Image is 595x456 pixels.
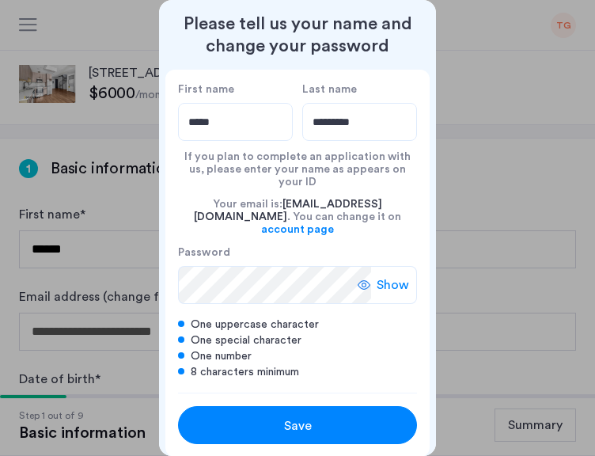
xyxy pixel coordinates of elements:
div: One uppercase character [178,317,417,332]
label: First name [178,82,293,97]
div: One number [178,348,417,364]
span: [EMAIL_ADDRESS][DOMAIN_NAME] [194,199,382,222]
h2: Please tell us your name and change your password [165,13,430,57]
div: If you plan to complete an application with us, please enter your name as appears on your ID [178,141,417,188]
div: 8 characters minimum [178,364,417,380]
div: One special character [178,332,417,348]
label: Password [178,245,371,260]
button: button [178,406,417,444]
span: Show [377,275,409,294]
div: Your email is: . You can change it on [178,188,417,245]
label: Last name [302,82,417,97]
a: account page [261,223,334,236]
span: Save [284,416,312,435]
